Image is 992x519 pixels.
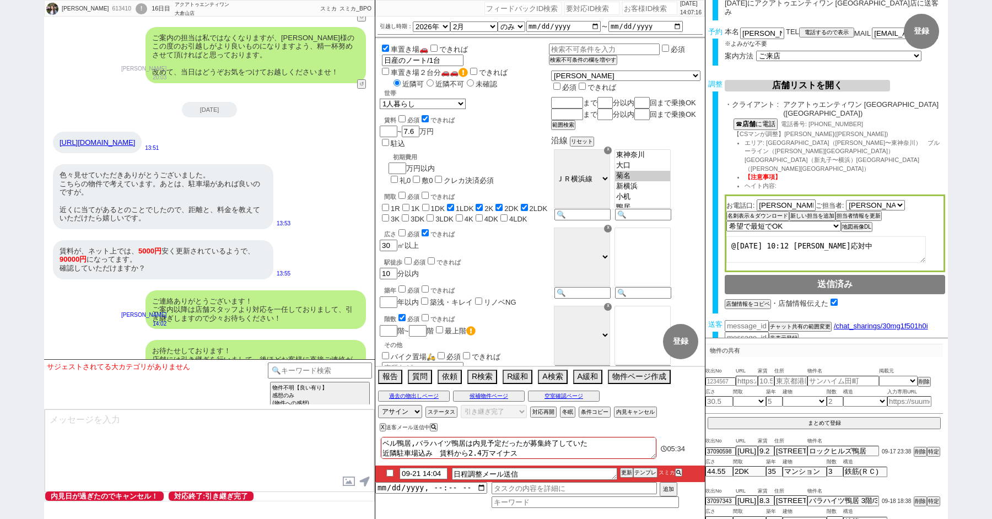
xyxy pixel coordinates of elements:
[774,376,807,386] input: 東京都港区海岸３
[444,176,494,185] label: クレカ決済必須
[615,192,670,202] option: 小机
[270,382,370,409] button: 物件不明【良い有り】 感想のみ (物件への感想)
[470,68,477,75] input: できれば
[757,199,816,211] input: お電話口
[579,407,611,418] button: 条件コピー
[615,171,670,181] option: 菊名
[427,79,434,86] input: 近隣不可
[492,496,679,508] input: キーワード
[407,231,419,237] span: 必須
[783,458,827,467] span: 建物
[411,215,424,223] label: 3DK
[736,437,758,446] span: URL
[758,487,774,496] span: 家賃
[570,137,594,147] button: リセット
[827,458,843,467] span: 階数
[904,14,939,49] button: 登録
[879,448,914,455] span: 09-17 23:38
[816,202,844,209] span: ご担当者:
[827,396,843,407] input: 2
[145,27,366,83] div: ご案内の担当は私ではなくなりますが、[PERSON_NAME]様のこの度のお引越しがより良いものになりますよう、精一杯努めさせて頂ければと思っております。 改めて、当日はどうぞお気をつけてお越し...
[733,458,766,467] span: 間取
[461,353,500,361] label: できれば
[419,316,455,322] label: できれば
[391,80,424,88] label: 近隣可
[380,353,435,361] label: バイク置場🛵
[771,299,828,307] span: ・店舗情報伝えた
[380,22,413,31] label: 引越し時期：
[538,370,567,384] button: A検索
[725,52,753,60] span: 案内方法
[380,45,428,53] label: 車置き場🚗
[60,255,87,263] span: 90000円
[530,204,548,213] label: 2LDK
[633,468,657,478] button: テンプレ
[380,256,549,279] div: 分以内
[509,215,527,223] label: 4LDK
[425,407,457,418] button: ステータス
[145,144,159,153] p: 13:51
[783,388,827,397] span: 建物
[378,370,402,384] button: 報告
[705,458,733,467] span: 広さ
[615,202,670,213] option: 鴨居
[503,370,532,384] button: R緩和
[380,423,386,431] button: X
[407,193,419,200] span: 必須
[419,287,455,294] label: できれば
[382,68,389,75] input: 車置き場２台分🚗🚗
[357,12,366,21] button: ↺
[914,447,927,457] button: 削除
[736,367,758,376] span: URL
[705,344,943,357] p: 物件の共有
[725,28,739,39] span: 本名
[843,507,887,516] span: 構造
[357,79,366,89] button: ↺
[766,396,783,407] input: 5
[53,240,273,279] div: 賃料が、ネット上では、 安く更新されているようで、 になってます。 確認していただけますか？
[430,298,473,306] label: 築浅・キレイ
[378,391,450,402] button: 過去の物出しページ
[708,320,723,328] span: 送客
[736,487,758,496] span: URL
[53,164,273,229] div: 色々見せていただきありがとうございました。 こちらの物件で考えています。あとは、駐車場があれば良いのですが。 近くに当てがあるとのことでしたので、距離と、料金を教えていただけたら嬉しいです。
[169,491,254,501] span: 対応終了:引き継ぎ完了
[807,376,879,386] input: サンハイム田町
[425,259,461,266] label: できれば
[393,153,494,161] div: 初期費用
[380,325,549,337] div: 階~ 階
[382,362,463,374] input: 車種など
[745,174,781,180] span: 【注意事項】
[835,211,882,221] button: 担当者情報を更新
[384,256,549,267] div: 駅徒歩
[463,352,470,359] input: できれば
[705,487,736,496] span: 吹出No
[430,45,438,52] input: できれば
[46,3,58,15] img: 0hR7pnTUISDRhdFx8ZYORzZy1HDnJ-ZlQKcnlHfGwUWytjIR5OIXgRLToUUS5mJR0dc3dGKj9ABCpRBHp-Q0HxLFonUy9kI0x...
[887,388,931,397] span: 入力専用URL
[464,80,497,88] label: 未確認
[758,376,774,386] input: 10.5
[424,80,464,88] label: 近隣不可
[268,363,372,379] input: 🔍キーワード検索
[705,507,733,516] span: 広さ
[468,68,508,77] label: できれば
[708,417,941,429] button: まとめて登録
[667,445,685,453] span: 05:34
[407,316,419,322] span: 必須
[109,4,133,13] div: 613410
[622,2,677,15] input: お客様ID検索
[411,204,420,213] label: 1K
[827,507,843,516] span: 階数
[650,99,696,107] span: 回まで乗換OK
[615,287,671,299] input: 🔍
[725,40,767,47] span: ※よみがな不要
[528,391,600,402] button: 空室確認ページ
[736,376,758,386] input: https://suumo.jp/chintai/jnc_000022489271
[725,320,769,332] input: message_id
[758,437,774,446] span: 家賃
[725,332,769,343] input: message_id
[927,447,940,457] button: 特定
[708,80,723,88] span: 調整
[422,285,429,293] input: できれば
